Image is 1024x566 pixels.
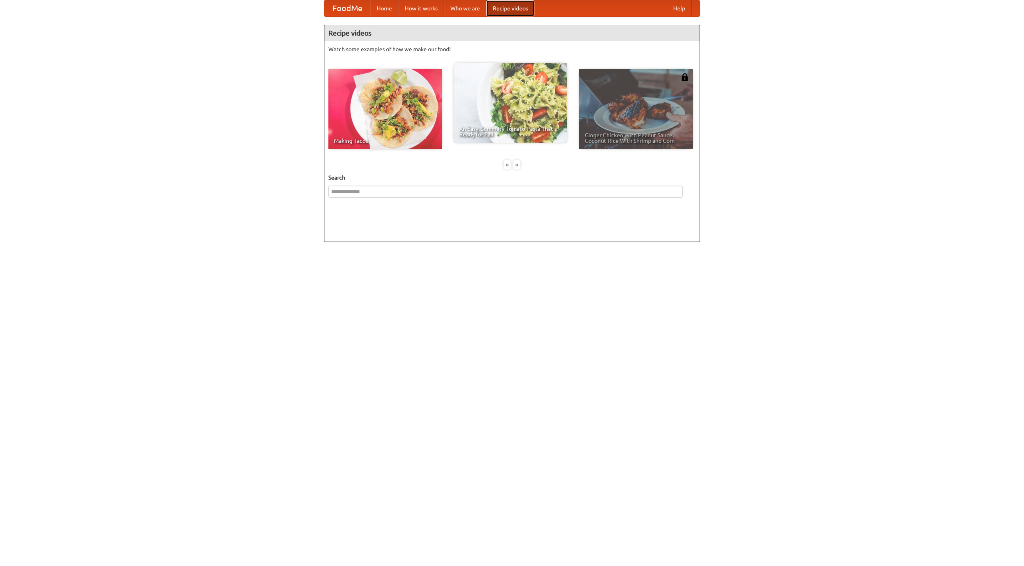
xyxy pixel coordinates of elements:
div: » [513,160,520,170]
a: FoodMe [324,0,370,16]
a: How it works [398,0,444,16]
a: Who we are [444,0,486,16]
a: Help [667,0,692,16]
img: 483408.png [681,73,689,81]
span: Making Tacos [334,138,436,144]
h5: Search [328,174,696,182]
span: An Easy, Summery Tomato Pasta That's Ready for Fall [459,126,562,137]
p: Watch some examples of how we make our food! [328,45,696,53]
a: Recipe videos [486,0,534,16]
a: Home [370,0,398,16]
a: Making Tacos [328,69,442,149]
a: An Easy, Summery Tomato Pasta That's Ready for Fall [454,63,567,143]
h4: Recipe videos [324,25,700,41]
div: « [504,160,511,170]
